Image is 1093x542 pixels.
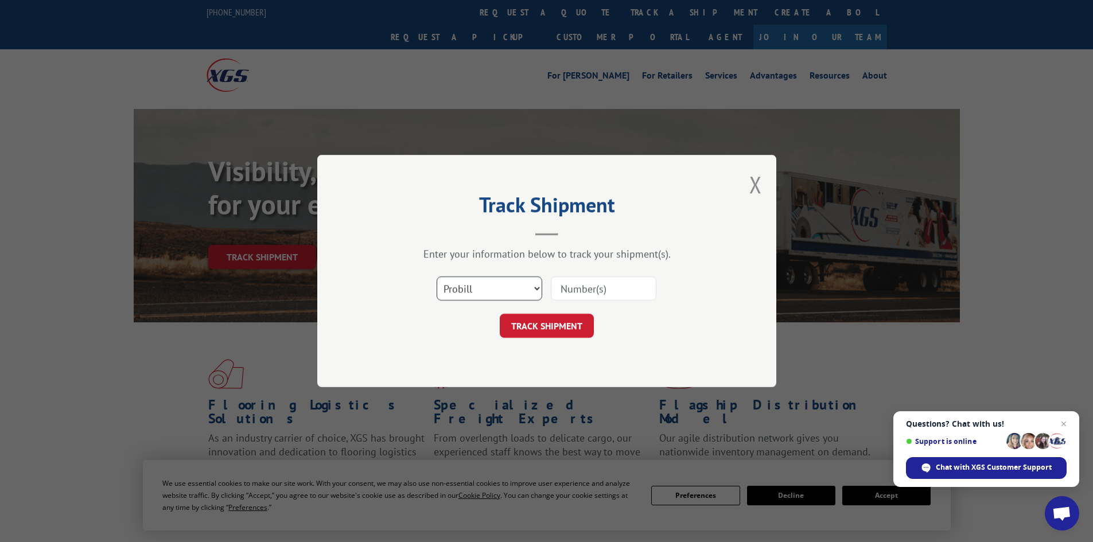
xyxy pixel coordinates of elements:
[375,197,719,219] h2: Track Shipment
[1045,496,1079,531] div: Open chat
[749,169,762,200] button: Close modal
[936,462,1052,473] span: Chat with XGS Customer Support
[906,437,1002,446] span: Support is online
[500,314,594,338] button: TRACK SHIPMENT
[375,247,719,260] div: Enter your information below to track your shipment(s).
[1057,417,1071,431] span: Close chat
[906,419,1067,428] span: Questions? Chat with us!
[551,276,656,301] input: Number(s)
[906,457,1067,479] div: Chat with XGS Customer Support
